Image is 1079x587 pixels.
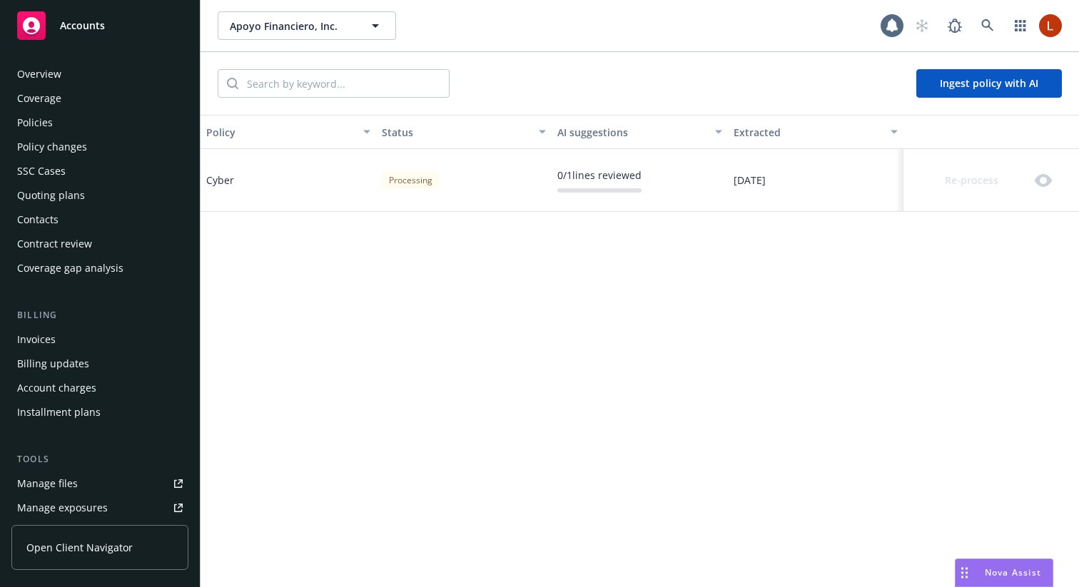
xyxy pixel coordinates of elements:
input: Search by keyword... [238,70,449,97]
a: Accounts [11,6,188,46]
div: SSC Cases [17,160,66,183]
a: Search [973,11,1002,40]
div: Processing [382,171,440,189]
svg: Search [227,78,238,89]
button: Extracted [728,115,903,149]
a: Coverage gap analysis [11,257,188,280]
div: AI suggestions [557,125,706,140]
span: Accounts [60,20,105,31]
div: Policies [17,111,53,134]
div: Contract review [17,233,92,255]
button: Policy [201,115,376,149]
div: Status [382,125,530,140]
img: photo [1039,14,1062,37]
div: 0 / 1 lines reviewed [557,168,642,183]
a: Invoices [11,328,188,351]
a: Manage files [11,472,188,495]
a: Manage exposures [11,496,188,519]
a: Policy changes [11,136,188,158]
button: Status [376,115,552,149]
div: Cyber [206,173,234,188]
div: Coverage gap analysis [17,257,123,280]
div: Quoting plans [17,184,85,207]
span: Nova Assist [985,566,1041,578]
div: Drag to move [956,559,973,586]
div: Extracted [734,125,882,140]
div: Manage files [17,472,78,495]
div: Coverage [17,87,61,110]
a: Overview [11,63,188,86]
div: Overview [17,63,61,86]
a: Contract review [11,233,188,255]
div: Invoices [17,328,56,351]
div: Policy [206,125,355,140]
div: Tools [11,452,188,466]
button: Ingest policy with AI [916,69,1062,98]
button: Apoyo Financiero, Inc. [218,11,396,40]
span: [DATE] [734,173,766,188]
a: Quoting plans [11,184,188,207]
span: Apoyo Financiero, Inc. [230,19,353,34]
button: AI suggestions [552,115,727,149]
a: Installment plans [11,401,188,424]
a: Start snowing [908,11,936,40]
div: Policy changes [17,136,87,158]
a: Contacts [11,208,188,231]
a: Coverage [11,87,188,110]
span: Open Client Navigator [26,540,133,555]
div: Account charges [17,377,96,399]
div: Manage exposures [17,496,108,519]
div: Billing [11,308,188,322]
div: Contacts [17,208,59,231]
div: Billing updates [17,352,89,375]
a: Billing updates [11,352,188,375]
a: Report a Bug [941,11,969,40]
a: Policies [11,111,188,134]
a: Account charges [11,377,188,399]
a: Switch app [1006,11,1035,40]
button: Nova Assist [955,558,1053,587]
div: Installment plans [17,401,101,424]
a: SSC Cases [11,160,188,183]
